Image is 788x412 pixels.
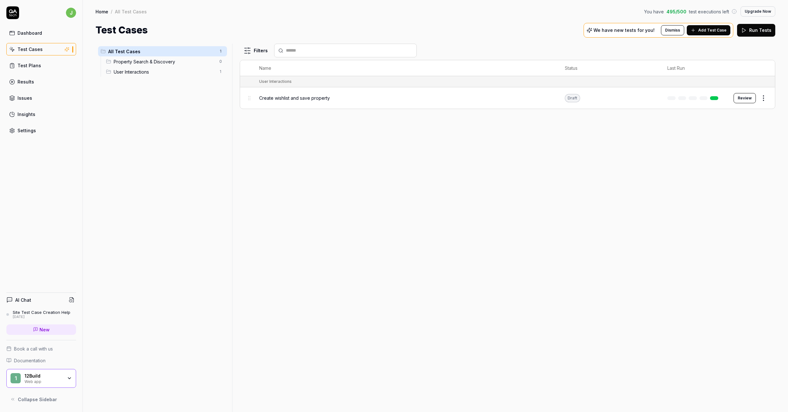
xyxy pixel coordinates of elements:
[18,62,41,69] div: Test Plans
[217,47,224,55] span: 1
[25,379,63,384] div: Web app
[6,345,76,352] a: Book a call with us
[108,48,216,55] span: All Test Cases
[115,8,147,15] div: All Test Cases
[39,326,50,333] span: New
[6,43,76,55] a: Test Cases
[737,24,775,37] button: Run Tests
[698,27,727,33] span: Add Test Case
[114,58,216,65] span: Property Search & Discovery
[66,6,76,19] button: j
[11,373,21,383] span: 1
[6,108,76,120] a: Insights
[114,69,216,75] span: User Interactions
[6,369,76,388] button: 112BuildWeb app
[6,324,76,335] a: New
[259,95,330,101] span: Create wishlist and save property
[18,127,36,134] div: Settings
[6,310,76,319] a: Site Test Case Creation Help[DATE]
[259,79,292,84] div: User Interactions
[96,23,148,37] h1: Test Cases
[103,56,227,67] div: Drag to reorderProperty Search & Discovery0
[25,373,63,379] div: 12Build
[240,44,272,57] button: Filters
[593,28,655,33] p: We have new tests for you!
[14,357,46,364] span: Documentation
[741,6,775,17] button: Upgrade Now
[565,94,580,102] div: Draft
[18,46,43,53] div: Test Cases
[689,8,729,15] span: test executions left
[6,92,76,104] a: Issues
[103,67,227,77] div: Drag to reorderUser Interactions1
[18,78,34,85] div: Results
[6,357,76,364] a: Documentation
[13,315,70,319] div: [DATE]
[15,297,31,303] h4: AI Chat
[687,25,730,35] button: Add Test Case
[6,27,76,39] a: Dashboard
[96,8,108,15] a: Home
[661,60,727,76] th: Last Run
[217,58,224,65] span: 0
[734,93,756,103] button: Review
[217,68,224,76] span: 1
[14,345,53,352] span: Book a call with us
[13,310,70,315] div: Site Test Case Creation Help
[18,111,35,118] div: Insights
[558,60,661,76] th: Status
[661,25,684,35] button: Dismiss
[666,8,686,15] span: 495 / 500
[18,30,42,36] div: Dashboard
[18,396,57,403] span: Collapse Sidebar
[253,60,558,76] th: Name
[66,8,76,18] span: j
[6,59,76,72] a: Test Plans
[6,76,76,88] a: Results
[644,8,664,15] span: You have
[240,87,775,109] tr: Create wishlist and save propertyDraftReview
[6,124,76,137] a: Settings
[6,393,76,406] button: Collapse Sidebar
[18,95,32,101] div: Issues
[111,8,112,15] div: /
